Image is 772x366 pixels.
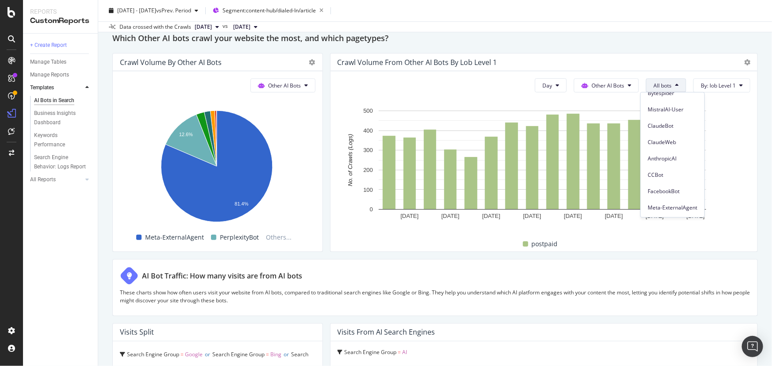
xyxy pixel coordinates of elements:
div: Open Intercom Messenger [742,336,763,357]
span: Google [185,351,203,358]
text: [DATE] [564,213,582,219]
span: By: lob Level 1 [701,82,736,89]
button: [DATE] [191,22,223,32]
span: Other AI Bots [591,82,624,89]
a: + Create Report [30,41,92,50]
span: ClaudeBot [648,122,697,130]
button: [DATE] - [DATE]vsPrev. Period [105,4,202,18]
span: = [398,348,401,356]
div: Data crossed with the Crawls [119,23,191,31]
div: Templates [30,83,54,92]
span: postpaid [532,239,558,249]
div: CustomReports [30,16,91,26]
div: Reports [30,7,91,16]
span: AnthropicAI [648,155,697,163]
button: Other AI Bots [574,78,639,92]
div: All Reports [30,175,56,184]
span: Meta-ExternalAgent [145,232,204,243]
span: ClaudeWeb [648,138,697,146]
a: Search Engine Behavior: Logs Report [34,153,92,172]
div: Business Insights Dashboard [34,109,85,127]
span: All bots [653,82,672,89]
div: + Create Report [30,41,67,50]
svg: A chart. [120,106,313,230]
text: [DATE] [687,213,705,219]
div: Search Engine Behavior: Logs Report [34,153,86,172]
div: Crawl Volume from Other AI Bots by lob Level 1 [338,58,497,67]
text: 81.4% [234,201,248,206]
p: These charts show how often users visit your website from AI bots, compared to traditional search... [120,289,750,304]
div: Crawl Volume from Other AI Bots by lob Level 1DayOther AI BotsAll botsBy: lob Level 1A chart.post... [330,53,758,252]
h2: Which Other AI bots crawl your website the most, and which pagetypes? [112,32,388,46]
text: [DATE] [482,213,500,219]
div: AI Bot Traffic: How many visits are from AI botsThese charts show how often users visit your webs... [112,259,758,316]
text: [DATE] [400,213,419,219]
span: Others... [262,232,295,243]
a: Templates [30,83,83,92]
span: PerplexityBot [220,232,259,243]
span: or [284,351,289,358]
button: Day [535,78,567,92]
button: Other AI Bots [250,78,315,92]
div: Visits from AI Search Engines [338,328,435,336]
text: [DATE] [645,213,664,219]
span: FacebookBot [648,187,697,195]
a: All Reports [30,175,83,184]
span: [DATE] - [DATE] [117,7,156,14]
text: No. of Crawls (Logs) [347,133,353,186]
span: or [205,351,210,358]
div: Crawl Volume by Other AI BotsOther AI BotsA chart.Meta-ExternalAgentPerplexityBotOthers... [112,53,323,252]
div: AI Bots in Search [34,96,74,105]
text: 0 [369,206,373,213]
span: AI [403,348,407,356]
text: 100 [363,186,373,193]
text: [DATE] [441,213,459,219]
a: Manage Reports [30,70,92,80]
div: Keywords Performance [34,131,84,149]
div: Visits Split [120,328,154,336]
div: Manage Reports [30,70,69,80]
a: AI Bots in Search [34,96,92,105]
span: 2025 Aug. 22nd [195,23,212,31]
span: Bytespider [648,89,697,97]
span: Other AI Bots [268,82,301,89]
div: AI Bot Traffic: How many visits are from AI bots [142,271,302,281]
span: Day [542,82,552,89]
span: Segment: content-hub/dialed-In/article [223,7,316,14]
text: 12.6% [179,132,193,137]
span: vs Prev. Period [156,7,191,14]
span: = [181,351,184,358]
a: Manage Tables [30,57,92,67]
span: = [266,351,269,358]
span: Meta-ExternalAgent [648,204,697,212]
div: Which Other AI bots crawl your website the most, and which pagetypes? [112,32,758,46]
a: Keywords Performance [34,131,92,149]
span: Search Engine Group [127,351,179,358]
span: Search Engine Group [345,348,397,356]
a: Business Insights Dashboard [34,109,92,127]
text: 500 [363,107,373,114]
div: Crawl Volume by Other AI Bots [120,58,222,67]
div: Manage Tables [30,57,66,67]
button: [DATE] [230,22,261,32]
span: Search Engine Group [212,351,265,358]
span: Bing [270,351,281,358]
span: MistralAI-User [648,106,697,114]
text: 400 [363,127,373,133]
text: 200 [363,166,373,173]
svg: A chart. [338,106,747,230]
button: Segment:content-hub/dialed-In/article [209,4,327,18]
button: By: lob Level 1 [693,78,750,92]
button: All bots [646,78,686,92]
span: vs [223,22,230,30]
text: [DATE] [605,213,623,219]
span: CCBot [648,171,697,179]
span: 2025 Aug. 1st [233,23,250,31]
text: 300 [363,147,373,153]
text: [DATE] [523,213,541,219]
